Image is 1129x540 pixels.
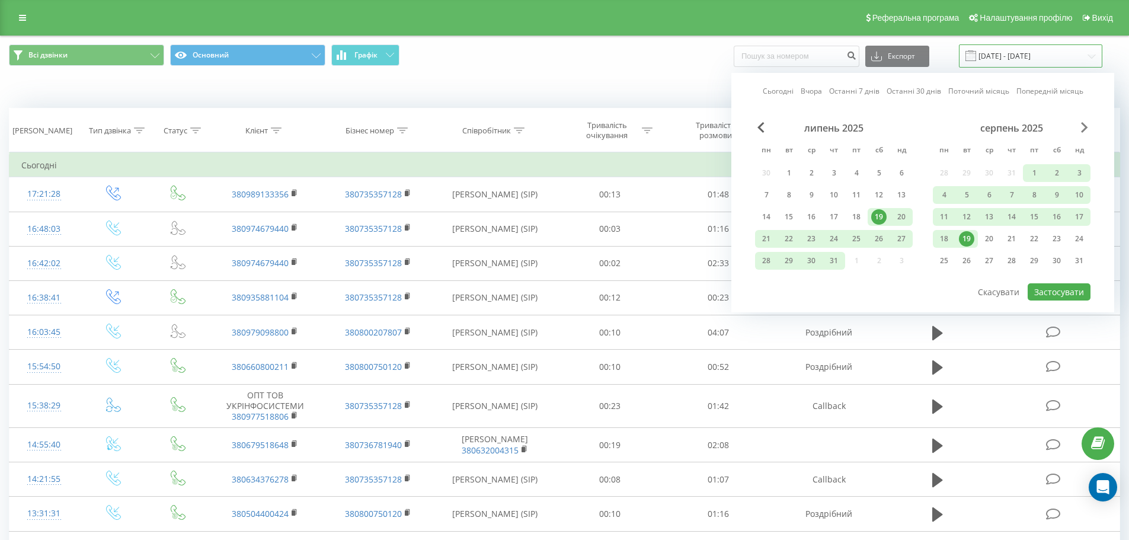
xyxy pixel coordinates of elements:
[462,445,519,456] a: 380632004315
[959,187,974,203] div: 5
[1072,187,1087,203] div: 10
[759,253,774,269] div: 28
[1089,473,1117,501] div: Open Intercom Messenger
[1004,253,1019,269] div: 28
[894,231,909,247] div: 27
[804,253,819,269] div: 30
[849,209,864,225] div: 18
[232,327,289,338] a: 380979098800
[21,355,67,378] div: 15:54:50
[1026,165,1042,181] div: 1
[826,165,842,181] div: 3
[21,468,67,491] div: 14:21:55
[9,44,164,66] button: Всі дзвінки
[1000,208,1023,226] div: чт 14 серп 2025 р.
[772,497,885,531] td: Роздрібний
[936,231,952,247] div: 18
[164,126,187,136] div: Статус
[434,212,556,246] td: [PERSON_NAME] (SIP)
[778,252,800,270] div: вт 29 лип 2025 р.
[1049,209,1064,225] div: 16
[345,400,402,411] a: 380735357128
[826,231,842,247] div: 24
[1045,208,1068,226] div: сб 16 серп 2025 р.
[1026,253,1042,269] div: 29
[434,177,556,212] td: [PERSON_NAME] (SIP)
[556,280,664,315] td: 00:12
[800,186,823,204] div: ср 9 лип 2025 р.
[959,209,974,225] div: 12
[800,208,823,226] div: ср 16 лип 2025 р.
[781,231,797,247] div: 22
[980,142,998,160] abbr: середа
[981,231,997,247] div: 20
[434,428,556,462] td: [PERSON_NAME]
[354,51,378,59] span: Графік
[556,462,664,497] td: 00:08
[871,209,887,225] div: 19
[1004,209,1019,225] div: 14
[664,246,773,280] td: 02:33
[1049,165,1064,181] div: 2
[759,209,774,225] div: 14
[845,164,868,182] div: пт 4 лип 2025 р.
[936,187,952,203] div: 4
[959,231,974,247] div: 19
[933,208,955,226] div: пн 11 серп 2025 р.
[345,361,402,372] a: 380800750120
[345,257,402,269] a: 380735357128
[21,183,67,206] div: 17:21:28
[1023,164,1045,182] div: пт 1 серп 2025 р.
[684,120,747,140] div: Тривалість розмови
[1049,253,1064,269] div: 30
[345,508,402,519] a: 380800750120
[1045,252,1068,270] div: сб 30 серп 2025 р.
[778,164,800,182] div: вт 1 лип 2025 р.
[890,208,913,226] div: нд 20 лип 2025 р.
[1049,187,1064,203] div: 9
[825,142,843,160] abbr: четвер
[772,350,885,384] td: Роздрібний
[1072,165,1087,181] div: 3
[1072,209,1087,225] div: 17
[955,230,978,248] div: вт 19 серп 2025 р.
[801,85,822,97] a: Вчора
[1045,164,1068,182] div: сб 2 серп 2025 р.
[345,188,402,200] a: 380735357128
[232,361,289,372] a: 380660800211
[1023,208,1045,226] div: пт 15 серп 2025 р.
[232,223,289,234] a: 380974679440
[772,384,885,428] td: Callback
[823,186,845,204] div: чт 10 лип 2025 р.
[209,384,321,428] td: ОПТ ТОВ УКРІНФОСИСТЕМИ
[9,154,1120,177] td: Сьогодні
[826,253,842,269] div: 31
[434,350,556,384] td: [PERSON_NAME] (SIP)
[28,50,68,60] span: Всі дзвінки
[804,209,819,225] div: 16
[804,165,819,181] div: 2
[21,433,67,456] div: 14:55:40
[1026,187,1042,203] div: 8
[1016,85,1083,97] a: Попередній місяць
[434,497,556,531] td: [PERSON_NAME] (SIP)
[556,177,664,212] td: 00:13
[1068,208,1090,226] div: нд 17 серп 2025 р.
[12,126,72,136] div: [PERSON_NAME]
[1068,230,1090,248] div: нд 24 серп 2025 р.
[871,165,887,181] div: 5
[1072,231,1087,247] div: 24
[664,428,773,462] td: 02:08
[757,142,775,160] abbr: понеділок
[780,142,798,160] abbr: вівторок
[1092,13,1113,23] span: Вихід
[971,283,1026,301] button: Скасувати
[664,280,773,315] td: 00:23
[933,122,1090,134] div: серпень 2025
[981,253,997,269] div: 27
[755,208,778,226] div: пн 14 лип 2025 р.
[170,44,325,66] button: Основний
[1023,186,1045,204] div: пт 8 серп 2025 р.
[755,252,778,270] div: пн 28 лип 2025 р.
[868,230,890,248] div: сб 26 лип 2025 р.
